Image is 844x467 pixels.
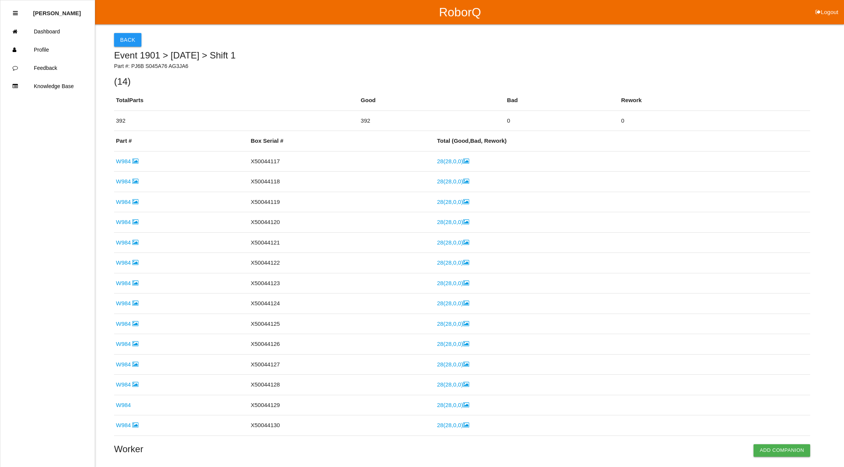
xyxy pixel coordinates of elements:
[463,321,469,327] i: Image Inside
[463,402,469,408] i: Image Inside
[437,158,469,164] a: 28(28,0,0)
[114,76,810,87] h5: ( 14 )
[114,50,810,60] h5: Event 1901 > [DATE] > Shift 1
[437,381,469,388] a: 28(28,0,0)
[132,300,138,306] i: Image Inside
[437,422,469,428] a: 28(28,0,0)
[359,90,505,110] th: Good
[0,22,95,41] a: Dashboard
[463,341,469,347] i: Image Inside
[249,273,435,293] td: X50044123
[249,151,435,172] td: X50044117
[132,240,138,245] i: Image Inside
[132,361,138,367] i: Image Inside
[132,321,138,327] i: Image Inside
[249,192,435,212] td: X50044119
[116,199,138,205] a: W984
[437,361,469,368] a: 28(28,0,0)
[116,422,138,428] a: W984
[132,260,138,265] i: Image Inside
[619,110,810,131] td: 0
[132,178,138,184] i: Image Inside
[437,320,469,327] a: 28(28,0,0)
[132,341,138,347] i: Image Inside
[619,90,810,110] th: Rework
[114,62,810,70] p: Part #: PJ6B S045A76 AG3JA6
[0,59,95,77] a: Feedback
[359,110,505,131] td: 392
[13,4,18,22] div: Close
[116,219,138,225] a: W984
[114,131,249,151] th: Part #
[116,381,138,388] a: W984
[116,402,131,408] a: W984
[437,239,469,246] a: 28(28,0,0)
[437,219,469,225] a: 28(28,0,0)
[754,444,810,456] button: Add Companion
[33,4,81,16] p: Diana Harris
[437,280,469,286] a: 28(28,0,0)
[249,232,435,253] td: X50044121
[249,375,435,395] td: X50044128
[463,219,469,225] i: Image Inside
[249,172,435,192] td: X50044118
[249,415,435,436] td: X50044130
[437,178,469,185] a: 28(28,0,0)
[132,422,138,428] i: Image Inside
[132,158,138,164] i: Image Inside
[463,361,469,367] i: Image Inside
[463,382,469,387] i: Image Inside
[0,41,95,59] a: Profile
[249,314,435,334] td: X50044125
[249,354,435,375] td: X50044127
[435,131,810,151] th: Total ( Good , Bad , Rework)
[463,280,469,286] i: Image Inside
[249,212,435,233] td: X50044120
[463,422,469,428] i: Image Inside
[249,253,435,273] td: X50044122
[116,178,138,185] a: W984
[463,240,469,245] i: Image Inside
[132,219,138,225] i: Image Inside
[463,260,469,265] i: Image Inside
[116,280,138,286] a: W984
[116,239,138,246] a: W984
[116,320,138,327] a: W984
[114,110,359,131] td: 392
[114,90,359,110] th: Total Parts
[249,334,435,355] td: X50044126
[249,293,435,314] td: X50044124
[116,300,138,306] a: W984
[463,178,469,184] i: Image Inside
[116,158,138,164] a: W984
[114,444,810,454] h4: Worker
[132,382,138,387] i: Image Inside
[116,341,138,347] a: W984
[249,395,435,415] td: X50044129
[463,300,469,306] i: Image Inside
[505,110,619,131] td: 0
[132,199,138,205] i: Image Inside
[249,131,435,151] th: Box Serial #
[437,259,469,266] a: 28(28,0,0)
[505,90,619,110] th: Bad
[0,77,95,95] a: Knowledge Base
[437,341,469,347] a: 28(28,0,0)
[437,199,469,205] a: 28(28,0,0)
[437,300,469,306] a: 28(28,0,0)
[463,199,469,205] i: Image Inside
[463,158,469,164] i: Image Inside
[114,33,141,47] button: Back
[116,361,138,368] a: W984
[437,402,469,408] a: 28(28,0,0)
[132,280,138,286] i: Image Inside
[116,259,138,266] a: W984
